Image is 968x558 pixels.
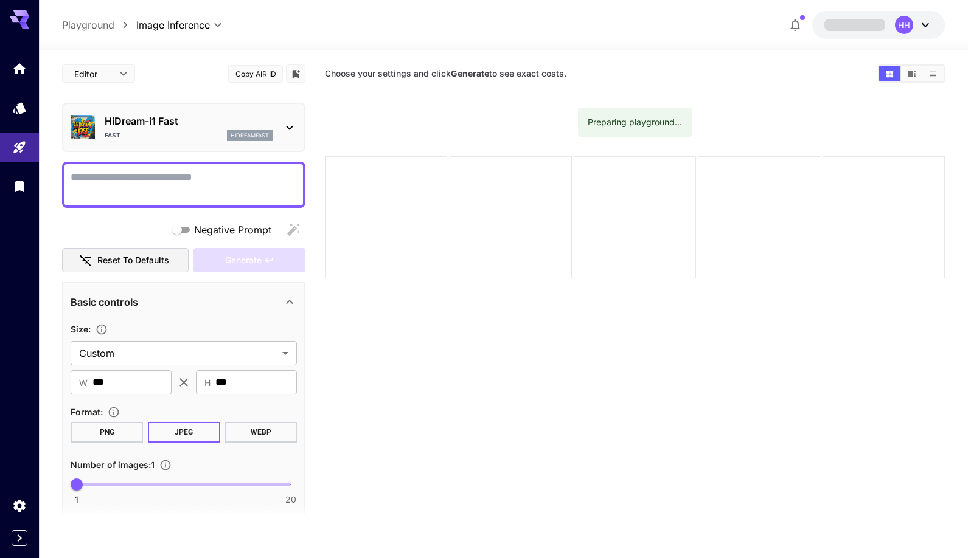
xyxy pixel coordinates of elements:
[879,66,900,81] button: Show media in grid view
[325,68,566,78] span: Choose your settings and click to see exact costs.
[71,324,91,334] span: Size :
[12,61,27,76] div: Home
[71,295,138,309] p: Basic controls
[231,131,269,140] p: hidreamfast
[62,18,136,32] nav: breadcrumb
[12,498,27,513] div: Settings
[71,288,297,317] div: Basic controls
[79,376,88,390] span: W
[451,68,489,78] b: Generate
[194,222,271,237] span: Negative Prompt
[588,111,682,133] div: Preparing playground...
[103,406,125,418] button: Choose the file format for the output image.
[62,18,114,32] a: Playground
[225,422,298,443] button: WEBP
[62,248,189,273] button: Reset to defaults
[922,66,944,81] button: Show media in list view
[290,66,301,81] button: Add to library
[71,422,143,443] button: PNG
[71,407,103,417] span: Format :
[74,67,112,80] span: Editor
[155,459,176,471] button: Specify how many images to generate in a single request. Each image generation will be charged se...
[79,346,277,360] span: Custom
[12,100,27,115] div: Models
[285,494,296,506] span: 20
[12,179,27,194] div: Library
[812,11,945,39] button: HH
[71,460,155,470] span: Number of images : 1
[204,376,211,390] span: H
[105,131,120,140] p: Fast
[878,64,945,83] div: Show media in grid viewShow media in video viewShow media in list view
[228,65,283,83] button: Copy AIR ID
[895,16,913,34] div: HH
[148,422,220,443] button: JPEG
[12,530,27,546] button: Expand sidebar
[105,114,273,128] p: HiDream-i1 Fast
[901,66,922,81] button: Show media in video view
[136,18,210,32] span: Image Inference
[91,323,113,336] button: Adjust the dimensions of the generated image by specifying its width and height in pixels, or sel...
[71,109,297,146] div: HiDream-i1 FastFasthidreamfast
[75,494,78,506] span: 1
[12,140,27,155] div: Playground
